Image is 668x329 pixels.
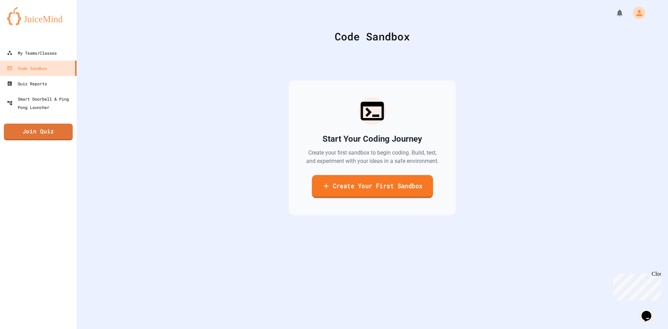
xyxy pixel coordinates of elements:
[7,49,57,57] div: My Teams/Classes
[626,5,647,21] div: My Account
[312,175,433,198] a: Create Your First Sandbox
[7,79,47,88] div: Quiz Reports
[305,149,439,165] p: Create your first sandbox to begin coding. Build, test, and experiment with your ideas in a safe ...
[610,271,661,300] iframe: chat widget
[323,133,422,144] h2: Start Your Coding Journey
[603,7,626,19] div: My Notifications
[3,3,48,44] div: Chat with us now!Close
[94,29,651,44] div: Code Sandbox
[7,7,70,25] img: logo-orange.svg
[7,64,47,72] div: Code Sandbox
[4,124,73,140] a: Join Quiz
[639,301,661,322] iframe: chat widget
[7,95,74,111] div: Smart Doorbell & Ping Pong Launcher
